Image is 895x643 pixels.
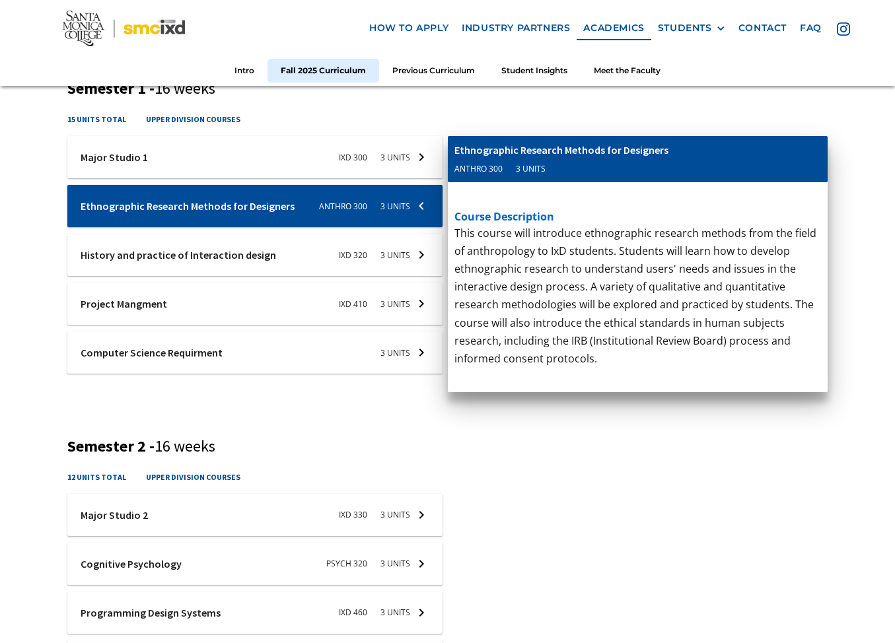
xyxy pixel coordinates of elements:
a: how to apply [363,16,455,40]
img: Santa Monica College - SMC IxD logo [63,11,185,46]
span: 16 weeks [155,78,215,98]
div: STUDENTS [658,22,712,34]
a: Meet the Faculty [581,58,674,83]
a: Student Insights [488,58,581,83]
h3: Semester 2 - [67,437,828,456]
img: icon - instagram [837,22,850,35]
h4: upper division courses [146,471,240,483]
a: Academics [577,16,651,40]
a: industry partners [455,16,577,40]
span: 16 weeks [155,436,215,456]
div: STUDENTS [658,22,725,34]
a: Fall 2025 Curriculum [268,58,379,83]
h4: 15 units total [67,113,126,125]
h4: 12 units total [67,471,126,483]
a: Intro [221,58,268,83]
a: contact [732,16,793,40]
a: faq [793,16,828,40]
h4: upper division courses [146,113,240,125]
a: Previous Curriculum [379,58,488,83]
h3: Semester 1 - [67,79,828,98]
